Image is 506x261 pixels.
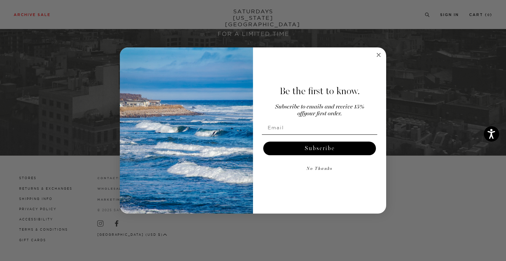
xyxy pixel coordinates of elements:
button: Subscribe [263,142,376,155]
img: 125c788d-000d-4f3e-b05a-1b92b2a23ec9.jpeg [120,47,253,214]
span: off [297,111,304,117]
button: No Thanks [262,162,377,176]
span: Be the first to know. [280,85,360,97]
span: your first order. [304,111,342,117]
button: Close dialog [375,51,383,59]
input: Email [262,121,377,134]
span: Subscribe to emails and receive 15% [275,104,364,110]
